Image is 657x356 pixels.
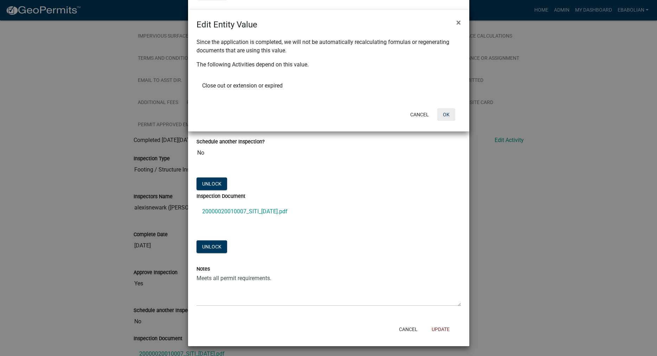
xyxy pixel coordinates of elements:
button: Close [451,13,466,32]
button: OK [437,108,455,121]
p: Since the application is completed, we will not be automatically recalculating formulas or regene... [197,38,461,55]
span: × [456,18,461,27]
button: Cancel [405,108,434,121]
li: Close out or extension or expired [197,77,461,94]
p: The following Activities depend on this value. [197,60,461,69]
h4: Edit Entity Value [197,18,257,31]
